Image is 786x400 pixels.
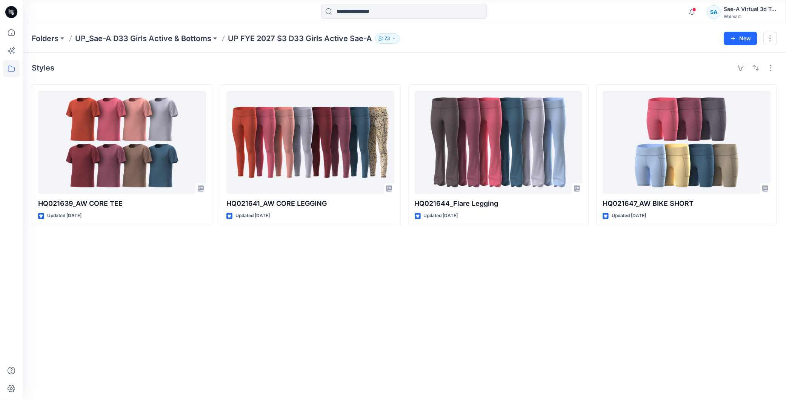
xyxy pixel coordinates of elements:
p: Updated [DATE] [612,212,646,220]
a: HQ021641_AW CORE LEGGING [226,91,394,194]
div: Sae-A Virtual 3d Team [724,5,777,14]
p: HQ021639_AW CORE TEE [38,198,206,209]
p: HQ021647_AW BIKE SHORT [603,198,771,209]
p: UP FYE 2027 S3 D33 Girls Active Sae-A [228,33,372,44]
div: SA [707,5,721,19]
p: Updated [DATE] [424,212,458,220]
p: HQ021641_AW CORE LEGGING [226,198,394,209]
a: HQ021644_Flare Legging [415,91,583,194]
p: Updated [DATE] [235,212,270,220]
a: UP_Sae-A D33 Girls Active & Bottoms [75,33,211,44]
button: New [724,32,757,45]
p: Updated [DATE] [47,212,82,220]
button: 73 [375,33,400,44]
h4: Styles [32,63,54,72]
a: Folders [32,33,58,44]
a: HQ021647_AW BIKE SHORT [603,91,771,194]
div: Walmart [724,14,777,19]
p: 73 [385,34,390,43]
a: HQ021639_AW CORE TEE [38,91,206,194]
p: HQ021644_Flare Legging [415,198,583,209]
